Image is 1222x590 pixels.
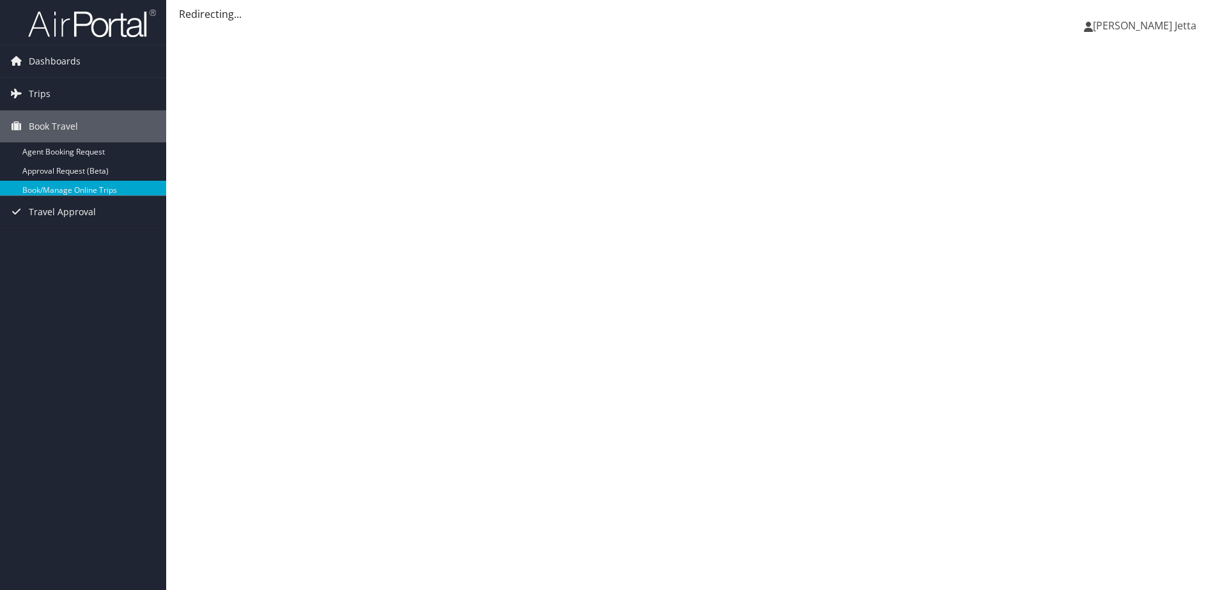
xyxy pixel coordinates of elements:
[29,196,96,228] span: Travel Approval
[1084,6,1209,45] a: [PERSON_NAME] Jetta
[29,45,81,77] span: Dashboards
[28,8,156,38] img: airportal-logo.png
[179,6,1209,22] div: Redirecting...
[1093,19,1196,33] span: [PERSON_NAME] Jetta
[29,78,50,110] span: Trips
[29,110,78,142] span: Book Travel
